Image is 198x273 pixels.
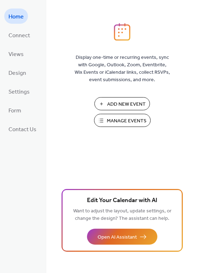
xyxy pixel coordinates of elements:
button: Add New Event [94,97,150,110]
span: Add New Event [107,101,146,108]
span: Form [8,105,21,116]
span: Home [8,11,24,22]
a: Views [4,46,28,61]
span: Design [8,68,26,79]
span: Manage Events [107,117,146,125]
span: Connect [8,30,30,41]
span: Edit Your Calendar with AI [87,196,157,206]
span: Contact Us [8,124,36,135]
button: Manage Events [94,114,151,127]
a: Home [4,9,28,24]
a: Contact Us [4,121,41,136]
span: Settings [8,87,30,97]
button: Open AI Assistant [87,229,157,245]
a: Form [4,102,25,118]
a: Settings [4,84,34,99]
span: Open AI Assistant [98,234,137,241]
span: Views [8,49,24,60]
span: Want to adjust the layout, update settings, or change the design? The assistant can help. [73,206,171,223]
a: Design [4,65,30,80]
span: Display one-time or recurring events, sync with Google, Outlook, Zoom, Eventbrite, Wix Events or ... [75,54,170,84]
a: Connect [4,27,34,43]
img: logo_icon.svg [114,23,130,41]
